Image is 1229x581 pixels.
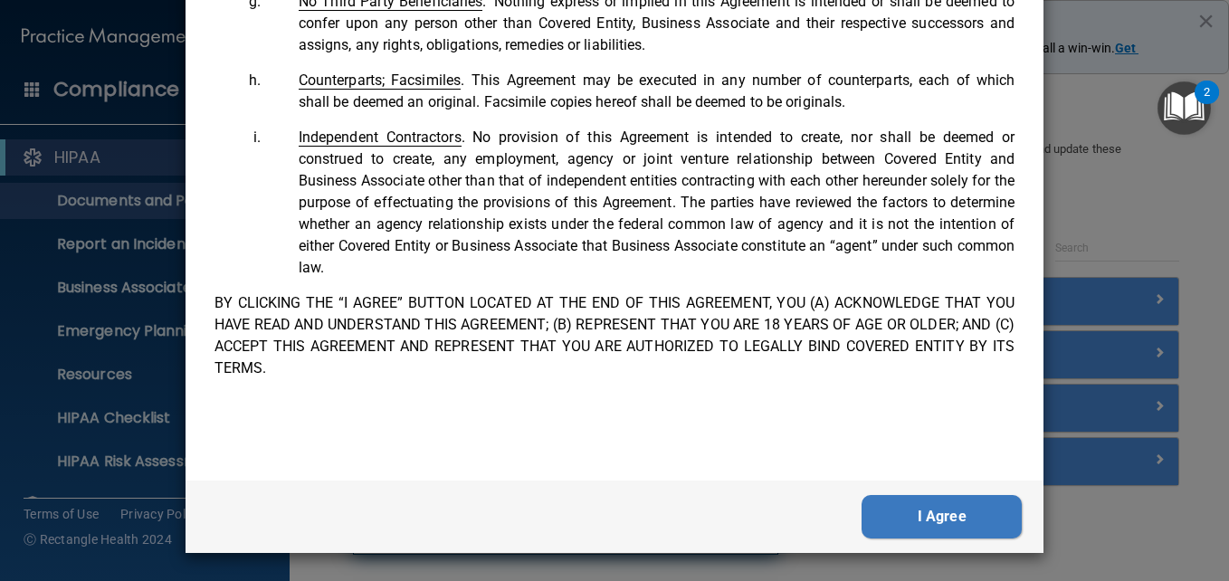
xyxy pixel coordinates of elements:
[265,70,1015,113] li: This Agreement may be executed in any number of counterparts, each of which shall be deemed an or...
[299,129,465,146] span: .
[862,495,1022,538] button: I Agree
[299,71,464,89] span: .
[299,129,462,147] span: Independent Contractors
[1158,81,1211,135] button: Open Resource Center, 2 new notifications
[1204,92,1210,116] div: 2
[214,292,1015,379] p: BY CLICKING THE “I AGREE” BUTTON LOCATED AT THE END OF THIS AGREEMENT, YOU (A) ACKNOWLEDGE THAT Y...
[299,71,461,90] span: Counterparts; Facsimiles
[265,127,1015,279] li: No provision of this Agreement is intended to create, nor shall be deemed or construed to create,...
